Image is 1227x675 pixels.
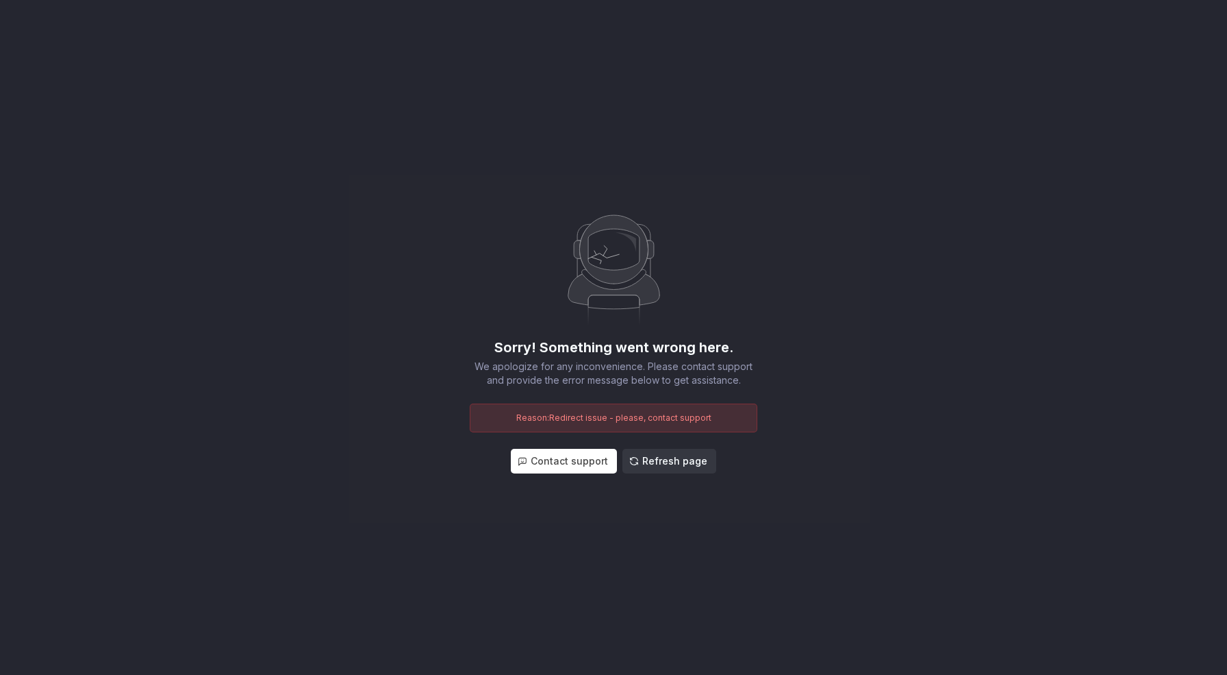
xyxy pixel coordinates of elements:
[494,338,733,357] div: Sorry! Something went wrong here.
[516,413,711,423] span: Reason: Redirect issue - please, contact support
[531,454,608,468] span: Contact support
[511,449,617,474] button: Contact support
[622,449,716,474] button: Refresh page
[470,360,757,387] div: We apologize for any inconvenience. Please contact support and provide the error message below to...
[642,454,707,468] span: Refresh page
